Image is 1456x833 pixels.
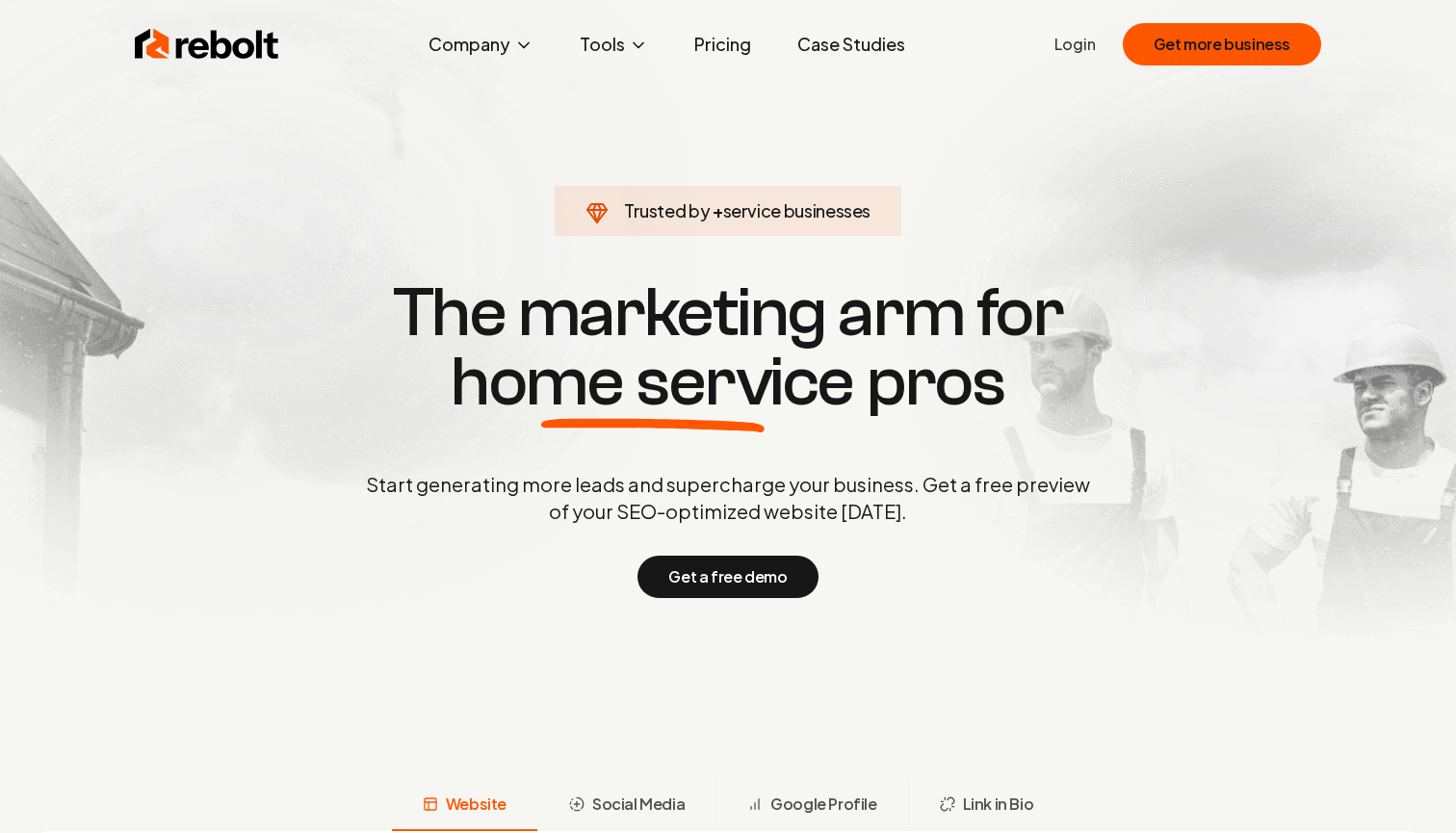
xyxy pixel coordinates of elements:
button: Google Profile [715,781,907,831]
span: Social Media [592,793,685,816]
span: service businesses [723,199,871,221]
button: Website [392,781,537,831]
button: Link in Bio [908,781,1065,831]
button: Tools [564,25,663,64]
button: Social Media [537,781,715,831]
span: + [713,199,723,221]
img: Rebolt Logo [135,25,279,64]
a: Case Studies [782,25,921,64]
p: Start generating more leads and supercharge your business. Get a free preview of your SEO-optimiz... [362,471,1094,525]
button: Get a free demo [637,556,818,598]
span: Trusted by [624,199,710,221]
button: Get more business [1123,23,1321,65]
a: Pricing [679,25,767,64]
span: Google Profile [770,793,876,816]
h1: The marketing arm for pros [266,278,1190,417]
span: Link in Bio [963,793,1034,816]
button: Company [413,25,549,64]
span: Website [446,793,507,816]
span: home service [451,348,854,417]
a: Login [1054,33,1096,56]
